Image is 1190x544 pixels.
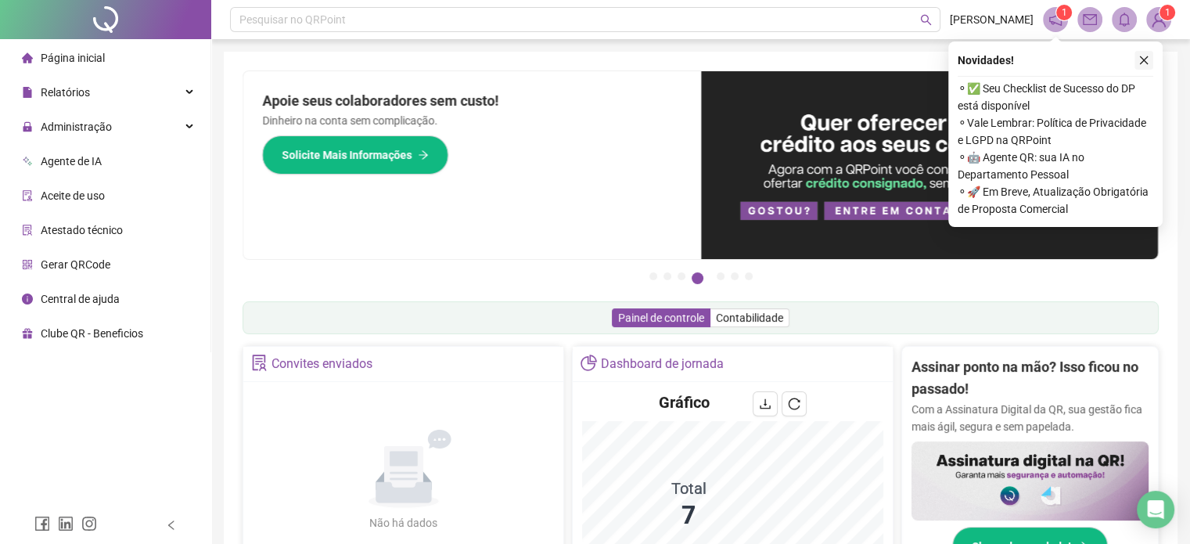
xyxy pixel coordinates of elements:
span: Clube QR - Beneficios [41,327,143,340]
sup: Atualize o seu contato no menu Meus Dados [1159,5,1175,20]
h2: Apoie seus colaboradores sem custo! [262,90,682,112]
span: Relatórios [41,86,90,99]
span: ⚬ 🚀 Em Breve, Atualização Obrigatória de Proposta Comercial [958,183,1153,218]
span: Administração [41,121,112,133]
button: 3 [678,272,685,280]
span: audit [22,190,33,201]
span: 1 [1062,7,1067,18]
span: pie-chart [581,355,597,371]
span: Painel de controle [618,312,704,324]
span: solution [251,355,268,371]
div: Convites enviados [271,351,372,377]
span: Página inicial [41,52,105,64]
button: 5 [717,272,724,280]
span: file [22,87,33,98]
div: Open Intercom Messenger [1137,491,1174,528]
button: 2 [663,272,671,280]
span: gift [22,328,33,339]
span: mail [1083,13,1097,27]
p: Dinheiro na conta sem complicação. [262,112,682,129]
span: arrow-right [418,150,429,160]
img: banner%2Fa8ee1423-cce5-4ffa-a127-5a2d429cc7d8.png [701,71,1159,259]
span: close [1138,55,1149,66]
span: Contabilidade [716,312,783,324]
sup: 1 [1056,5,1072,20]
p: Com a Assinatura Digital da QR, sua gestão fica mais ágil, segura e sem papelada. [911,401,1149,435]
button: 6 [731,272,739,280]
span: download [759,398,771,410]
span: home [22,52,33,63]
span: bell [1117,13,1131,27]
span: reload [788,398,800,410]
button: 4 [692,272,703,284]
div: Não há dados [332,514,476,531]
button: 7 [745,272,753,280]
h2: Assinar ponto na mão? Isso ficou no passado! [911,356,1149,401]
span: qrcode [22,259,33,270]
span: Novidades ! [958,52,1014,69]
span: Gerar QRCode [41,258,110,271]
span: info-circle [22,294,33,304]
span: ⚬ Vale Lembrar: Política de Privacidade e LGPD na QRPoint [958,114,1153,149]
img: 79420 [1147,8,1170,31]
h4: Gráfico [659,391,710,413]
span: left [166,520,177,531]
span: Agente de IA [41,155,102,168]
span: search [920,14,932,26]
span: Aceite de uso [41,189,105,202]
span: Atestado técnico [41,224,123,236]
span: notification [1048,13,1062,27]
button: Solicite Mais Informações [262,135,448,175]
span: [PERSON_NAME] [950,11,1034,28]
span: ⚬ ✅ Seu Checklist de Sucesso do DP está disponível [958,80,1153,114]
span: ⚬ 🤖 Agente QR: sua IA no Departamento Pessoal [958,149,1153,183]
span: lock [22,121,33,132]
img: banner%2F02c71560-61a6-44d4-94b9-c8ab97240462.png [911,441,1149,521]
span: 1 [1165,7,1170,18]
span: instagram [81,516,97,531]
button: 1 [649,272,657,280]
span: linkedin [58,516,74,531]
span: Solicite Mais Informações [282,146,412,164]
div: Dashboard de jornada [601,351,724,377]
span: solution [22,225,33,236]
span: Central de ajuda [41,293,120,305]
span: facebook [34,516,50,531]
